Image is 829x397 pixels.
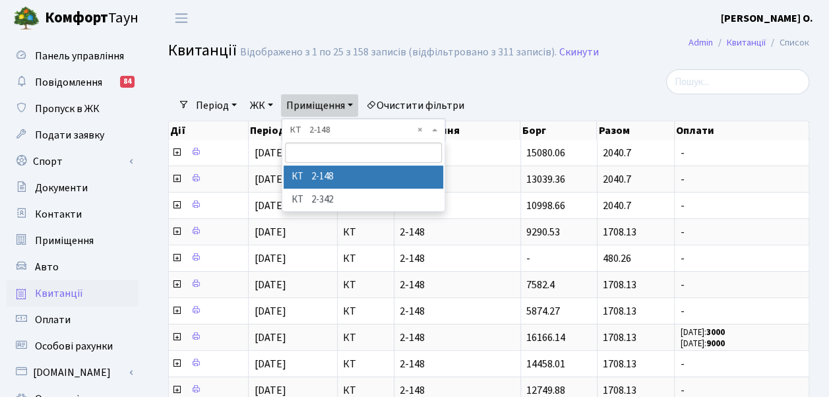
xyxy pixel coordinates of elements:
[526,146,565,160] span: 15080.06
[400,306,515,317] span: 2-148
[689,36,713,49] a: Admin
[603,330,636,345] span: 1708.13
[727,36,766,49] a: Квитанції
[343,227,388,237] span: КТ
[526,304,560,319] span: 5874.27
[597,121,675,140] th: Разом
[680,200,803,211] span: -
[343,385,388,396] span: КТ
[603,278,636,292] span: 1708.13
[361,94,470,117] a: Очистити фільтри
[169,121,249,140] th: Дії
[680,338,724,350] small: [DATE]:
[400,332,515,343] span: 2-148
[35,128,104,142] span: Подати заявку
[245,94,278,117] a: ЖК
[282,119,445,141] span: КТ 2-148
[603,225,636,239] span: 1708.13
[526,357,565,371] span: 14458.01
[526,278,555,292] span: 7582.4
[7,228,138,254] a: Приміщення
[7,96,138,122] a: Пропуск в ЖК
[400,280,515,290] span: 2-148
[7,333,138,359] a: Особові рахунки
[526,251,530,266] span: -
[603,146,631,160] span: 2040.7
[680,280,803,290] span: -
[603,198,631,213] span: 2040.7
[666,69,809,94] input: Пошук...
[400,200,515,211] span: 2-148
[254,225,286,239] span: [DATE]
[7,254,138,280] a: Авто
[7,148,138,175] a: Спорт
[13,5,40,32] img: logo.png
[603,172,631,187] span: 2040.7
[680,326,724,338] small: [DATE]:
[35,207,82,222] span: Контакти
[284,189,444,212] li: КТ 2-342
[526,330,565,345] span: 16166.14
[35,260,59,274] span: Авто
[35,286,83,301] span: Квитанції
[400,359,515,369] span: 2-148
[254,251,286,266] span: [DATE]
[249,121,337,140] th: Період
[7,175,138,201] a: Документи
[603,357,636,371] span: 1708.13
[284,166,444,189] li: КТ 2-148
[680,227,803,237] span: -
[281,94,358,117] a: Приміщення
[766,36,809,50] li: Список
[680,306,803,317] span: -
[254,198,286,213] span: [DATE]
[400,253,515,264] span: 2-148
[254,278,286,292] span: [DATE]
[706,326,724,338] b: 3000
[400,174,515,185] span: 2-148
[721,11,813,26] a: [PERSON_NAME] О.
[35,233,94,248] span: Приміщення
[400,227,515,237] span: 2-148
[7,307,138,333] a: Оплати
[417,123,422,137] span: Видалити всі елементи
[603,251,631,266] span: 480.26
[7,201,138,228] a: Контакти
[526,198,565,213] span: 10998.66
[45,7,108,28] b: Комфорт
[603,304,636,319] span: 1708.13
[343,280,388,290] span: КТ
[7,280,138,307] a: Квитанції
[35,102,100,116] span: Пропуск в ЖК
[7,43,138,69] a: Панель управління
[35,313,71,327] span: Оплати
[706,338,724,350] b: 9000
[680,385,803,396] span: -
[120,76,135,88] div: 84
[168,39,237,62] span: Квитанції
[7,69,138,96] a: Повідомлення84
[254,357,286,371] span: [DATE]
[7,359,138,386] a: [DOMAIN_NAME]
[343,306,388,317] span: КТ
[394,121,521,140] th: Приміщення
[680,174,803,185] span: -
[254,330,286,345] span: [DATE]
[35,75,102,90] span: Повідомлення
[343,253,388,264] span: КТ
[675,121,809,140] th: Оплати
[526,172,565,187] span: 13039.36
[45,7,138,30] span: Таун
[35,339,113,353] span: Особові рахунки
[680,359,803,369] span: -
[559,46,599,59] a: Скинути
[343,359,388,369] span: КТ
[7,122,138,148] a: Подати заявку
[35,181,88,195] span: Документи
[165,7,198,29] button: Переключити навігацію
[680,148,803,158] span: -
[680,253,803,264] span: -
[669,29,829,57] nav: breadcrumb
[400,385,515,396] span: 2-148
